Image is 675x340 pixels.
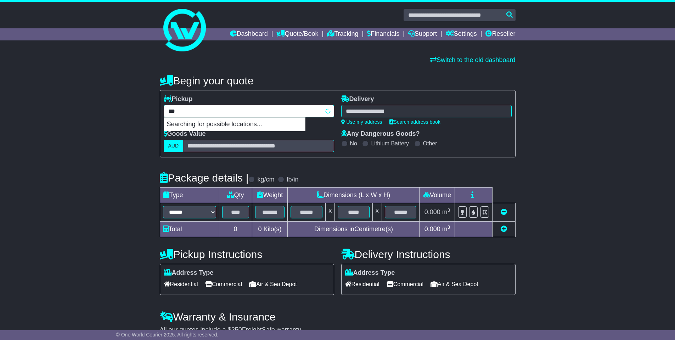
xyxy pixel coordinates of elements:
h4: Warranty & Insurance [160,311,516,323]
label: AUD [164,140,184,152]
a: Settings [446,28,477,40]
a: Switch to the old dashboard [430,56,515,63]
span: m [442,208,450,216]
td: Dimensions in Centimetre(s) [288,222,420,237]
a: Search address book [389,119,440,125]
span: m [442,225,450,233]
label: kg/cm [257,176,274,184]
label: Delivery [341,95,374,103]
td: Total [160,222,219,237]
span: Commercial [205,279,242,290]
label: Address Type [164,269,214,277]
td: Type [160,188,219,203]
h4: Begin your quote [160,75,516,87]
label: No [350,140,357,147]
h4: Delivery Instructions [341,249,516,260]
a: Financials [367,28,399,40]
typeahead: Please provide city [164,105,334,117]
label: Address Type [345,269,395,277]
label: Lithium Battery [371,140,409,147]
sup: 3 [448,224,450,230]
span: Air & Sea Depot [431,279,478,290]
td: Qty [219,188,252,203]
a: Quote/Book [276,28,318,40]
h4: Package details | [160,172,249,184]
span: © One World Courier 2025. All rights reserved. [116,332,219,338]
label: lb/in [287,176,298,184]
span: Residential [345,279,379,290]
td: x [326,203,335,222]
div: All our quotes include a $ FreightSafe warranty. [160,326,516,334]
td: 0 [219,222,252,237]
a: Use my address [341,119,382,125]
span: Commercial [387,279,423,290]
label: Other [423,140,437,147]
td: Weight [252,188,288,203]
p: Searching for possible locations... [164,118,305,131]
a: Add new item [501,225,507,233]
span: 250 [231,326,242,333]
span: 0.000 [424,208,440,216]
td: Volume [420,188,455,203]
h4: Pickup Instructions [160,249,334,260]
label: Goods Value [164,130,206,138]
a: Remove this item [501,208,507,216]
td: x [372,203,382,222]
a: Tracking [327,28,358,40]
span: 0 [258,225,261,233]
sup: 3 [448,207,450,213]
span: Air & Sea Depot [249,279,297,290]
span: Residential [164,279,198,290]
span: 0.000 [424,225,440,233]
a: Dashboard [230,28,268,40]
label: Pickup [164,95,193,103]
td: Kilo(s) [252,222,288,237]
a: Support [408,28,437,40]
td: Dimensions (L x W x H) [288,188,420,203]
a: Reseller [485,28,515,40]
label: Any Dangerous Goods? [341,130,420,138]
